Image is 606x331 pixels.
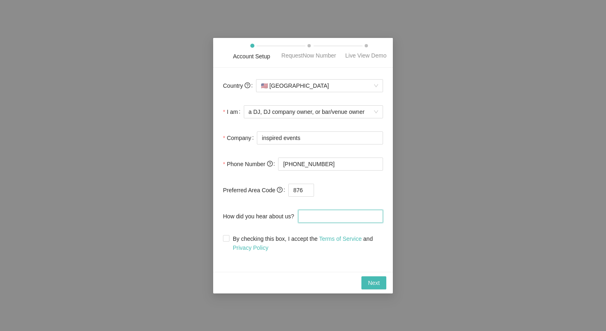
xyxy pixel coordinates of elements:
[223,81,250,90] span: Country
[267,161,273,167] span: question-circle
[227,160,272,169] span: Phone Number
[261,80,378,92] span: [GEOGRAPHIC_DATA]
[229,234,383,252] span: By checking this box, I accept the and
[257,131,383,144] input: Company
[368,278,380,287] span: Next
[223,186,283,195] span: Preferred Area Code
[281,51,336,60] div: RequestNow Number
[223,104,244,120] label: I am
[233,52,270,61] div: Account Setup
[223,130,257,146] label: Company
[345,51,387,60] div: Live View Demo
[298,210,383,223] input: How did you hear about us?
[233,244,268,251] a: Privacy Policy
[245,82,250,88] span: question-circle
[277,187,283,193] span: question-circle
[249,106,378,118] span: a DJ, DJ company owner, or bar/venue owner
[261,82,268,89] span: 🇺🇸
[361,276,386,289] button: Next
[319,235,361,242] a: Terms of Service
[223,208,298,224] label: How did you hear about us?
